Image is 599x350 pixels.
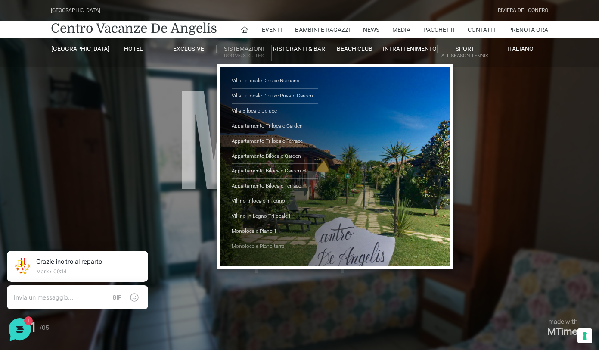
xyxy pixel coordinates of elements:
[217,52,271,60] small: Rooms & Suites
[51,6,100,15] div: [GEOGRAPHIC_DATA]
[232,104,318,119] a: Villa Bilocale Deluxe
[14,84,31,101] img: light
[232,239,318,254] a: Monolocale Piano terra
[7,316,33,342] iframe: Customerly Messenger Launcher
[41,28,146,34] p: Mark • 09:14
[56,114,127,121] span: Inizia una conversazione
[262,21,282,38] a: Eventi
[14,109,158,126] button: Inizia una conversazione
[36,93,140,102] p: Grazie inoltro al reparto
[145,83,158,91] p: 9 h fa
[112,271,165,291] button: Aiuto
[392,21,410,38] a: Media
[106,45,161,53] a: Hotel
[232,194,318,209] a: Villino trilocale in legno
[26,283,40,291] p: Home
[232,74,318,89] a: Villa Trilocale Deluxe Numana
[498,6,548,15] div: Riviera Del Conero
[272,45,327,53] a: Ristoranti & Bar
[150,93,158,102] span: 1
[382,45,438,53] a: Intrattenimento
[438,45,493,61] a: SportAll Season Tennis
[493,45,548,53] a: Italiano
[232,209,318,224] a: Villino in Legno Trilocale H
[10,79,162,105] a: MarkGrazie inoltro al reparto9 h fa1
[232,134,318,149] a: Appartamento Trilocale Terrace
[77,69,158,76] a: [DEMOGRAPHIC_DATA] tutto
[51,20,217,37] a: Centro Vacanze De Angelis
[74,283,98,291] p: Messaggi
[7,271,60,291] button: Home
[19,17,36,34] img: light
[232,179,318,194] a: Appartamento Bilocale Terrace
[36,83,140,91] span: Mark
[363,21,379,38] a: News
[19,162,141,170] input: Cerca un articolo...
[232,164,318,179] a: Appartamento Bilocale Garden H
[60,271,113,291] button: 1Messaggi
[295,21,350,38] a: Bambini e Ragazzi
[232,89,318,104] a: Villa Trilocale Deluxe Private Garden
[577,328,592,343] button: Le tue preferenze relative al consenso per le tecnologie di tracciamento
[468,21,495,38] a: Contatti
[86,270,92,276] span: 1
[14,69,73,76] span: Le tue conversazioni
[508,21,548,38] a: Prenota Ora
[92,143,158,150] a: Apri Centro Assistenza
[133,283,145,291] p: Aiuto
[327,45,382,53] a: Beach Club
[51,45,106,53] a: [GEOGRAPHIC_DATA]
[507,45,534,52] span: Italiano
[14,143,67,150] span: Trova una risposta
[232,224,318,239] a: Monolocale Piano 1
[423,21,455,38] a: Pacchetti
[41,17,146,25] p: Grazie inoltro al reparto
[232,119,318,134] a: Appartamento Trilocale Garden
[438,52,492,60] small: All Season Tennis
[217,45,272,61] a: SistemazioniRooms & Suites
[7,7,145,34] h2: Ciao da De Angelis Resort 👋
[232,149,318,164] a: Appartamento Bilocale Garden
[161,45,217,53] a: Exclusive
[7,38,145,55] p: La nostra missione è rendere la tua esperienza straordinaria!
